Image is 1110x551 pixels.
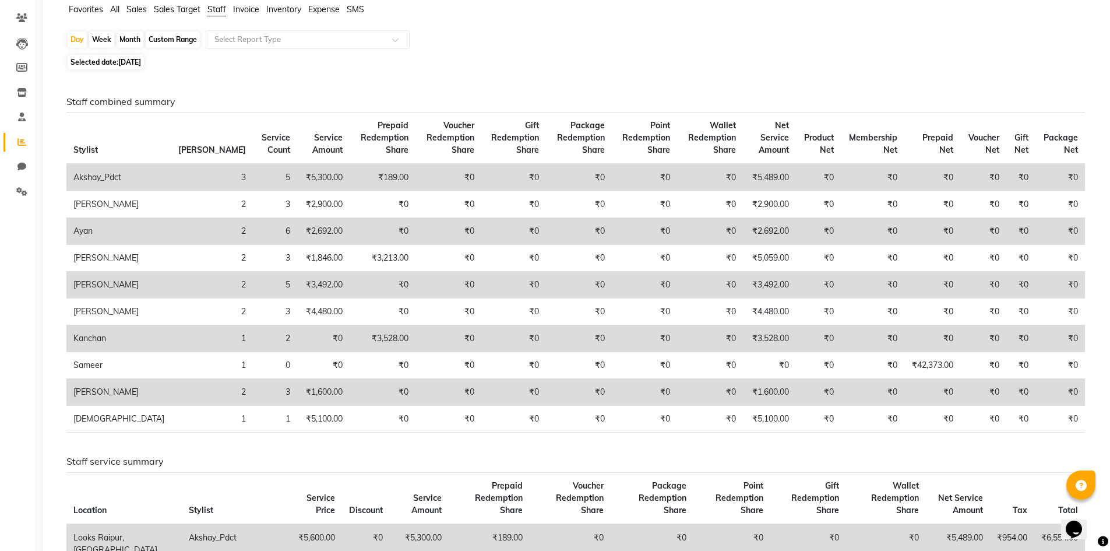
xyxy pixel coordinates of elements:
span: Service Amount [411,493,442,515]
td: ₹0 [612,325,677,352]
span: Selected date: [68,55,144,69]
td: ₹0 [904,191,960,218]
td: ₹0 [960,352,1006,379]
td: 0 [253,352,297,379]
td: ₹0 [796,272,841,299]
td: ₹0 [546,272,612,299]
td: 1 [171,325,253,352]
td: ₹0 [1006,325,1035,352]
td: ₹0 [612,218,677,245]
td: ₹0 [1035,272,1085,299]
td: ₹0 [904,164,960,191]
td: ₹0 [677,272,742,299]
td: ₹0 [350,272,415,299]
td: ₹0 [1006,299,1035,325]
span: Membership Net [849,132,897,155]
td: ₹0 [350,191,415,218]
td: ₹5,300.00 [297,164,350,191]
td: ₹0 [612,164,677,191]
td: 2 [253,325,297,352]
td: ₹0 [677,325,742,352]
td: 2 [171,272,253,299]
td: 2 [171,245,253,272]
span: Service Count [262,132,290,155]
td: ₹189.00 [350,164,415,191]
span: Prepaid Redemption Share [361,120,408,155]
td: ₹0 [677,299,742,325]
span: Product Net [804,132,834,155]
td: 5 [253,272,297,299]
td: ₹0 [481,352,546,379]
td: 3 [253,379,297,406]
td: ₹0 [415,245,481,272]
span: Stylist [73,145,98,155]
span: Gift Net [1014,132,1028,155]
td: ₹0 [546,164,612,191]
span: Package Redemption Share [639,480,686,515]
td: ₹0 [796,325,841,352]
td: ₹0 [612,245,677,272]
td: ₹0 [796,379,841,406]
td: ₹0 [796,191,841,218]
td: ₹0 [1006,272,1035,299]
td: 2 [171,299,253,325]
span: Wallet Redemption Share [871,480,919,515]
td: ₹0 [960,325,1006,352]
td: ₹0 [415,191,481,218]
td: ₹0 [481,406,546,433]
span: Prepaid Net [922,132,953,155]
td: Akshay_Pdct [66,164,171,191]
td: ₹0 [1035,325,1085,352]
td: ₹0 [904,406,960,433]
td: ₹1,846.00 [297,245,350,272]
td: ₹0 [481,325,546,352]
span: Point Redemption Share [716,480,763,515]
td: Kanchan [66,325,171,352]
td: ₹2,900.00 [743,191,797,218]
span: Net Service Amount [938,493,983,515]
div: Custom Range [146,31,200,48]
td: ₹0 [677,406,742,433]
td: ₹5,059.00 [743,245,797,272]
span: Voucher Net [968,132,999,155]
td: ₹2,900.00 [297,191,350,218]
td: ₹0 [677,352,742,379]
td: ₹0 [677,191,742,218]
td: ₹4,480.00 [297,299,350,325]
td: ₹5,489.00 [743,164,797,191]
td: ₹0 [1035,191,1085,218]
td: ₹0 [960,299,1006,325]
td: ₹0 [796,299,841,325]
td: ₹1,600.00 [297,379,350,406]
td: ₹0 [297,352,350,379]
span: Voucher Redemption Share [556,480,604,515]
td: ₹0 [841,164,904,191]
td: ₹0 [677,164,742,191]
td: ₹0 [904,325,960,352]
td: ₹0 [960,272,1006,299]
td: [PERSON_NAME] [66,379,171,406]
td: Sameer [66,352,171,379]
td: ₹0 [546,379,612,406]
td: ₹0 [612,379,677,406]
td: ₹3,213.00 [350,245,415,272]
td: ₹0 [743,352,797,379]
iframe: chat widget [1061,504,1098,539]
td: ₹0 [415,352,481,379]
td: ₹0 [677,245,742,272]
td: ₹3,528.00 [743,325,797,352]
td: 2 [171,191,253,218]
td: 3 [253,245,297,272]
td: ₹5,100.00 [297,406,350,433]
div: Week [89,31,114,48]
td: ₹0 [612,352,677,379]
td: ₹0 [1035,406,1085,433]
td: ₹0 [415,406,481,433]
td: ₹0 [350,218,415,245]
td: ₹0 [415,272,481,299]
td: ₹0 [481,164,546,191]
td: ₹0 [841,245,904,272]
td: ₹0 [612,191,677,218]
td: ₹0 [841,218,904,245]
td: ₹0 [415,164,481,191]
